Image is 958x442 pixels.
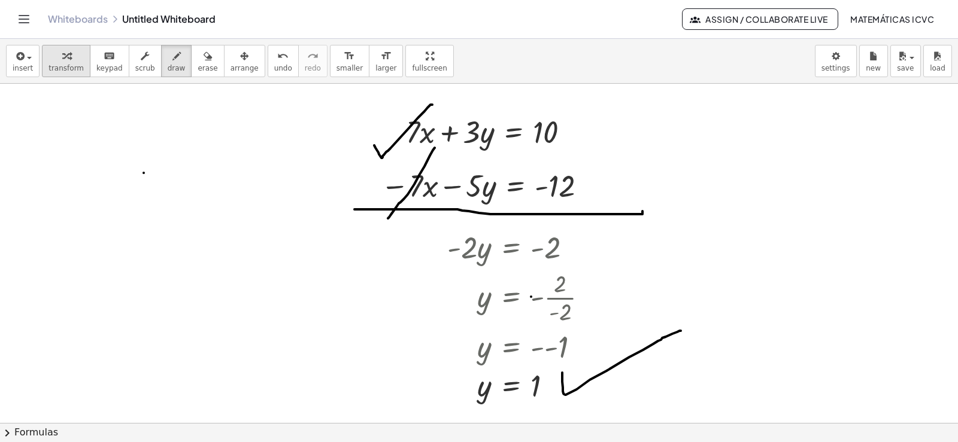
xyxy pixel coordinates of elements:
span: keypad [96,64,123,72]
span: arrange [231,64,259,72]
span: Assign / Collaborate Live [692,14,828,25]
a: Whiteboards [48,13,108,25]
span: draw [168,64,186,72]
button: undoundo [268,45,299,77]
button: arrange [224,45,265,77]
button: fullscreen [405,45,453,77]
span: load [930,64,945,72]
span: redo [305,64,321,72]
button: scrub [129,45,162,77]
button: keyboardkeypad [90,45,129,77]
span: scrub [135,64,155,72]
button: Toggle navigation [14,10,34,29]
i: keyboard [104,49,115,63]
button: draw [161,45,192,77]
span: insert [13,64,33,72]
button: format_sizelarger [369,45,403,77]
span: settings [821,64,850,72]
span: save [897,64,914,72]
button: settings [815,45,857,77]
button: Matemáticas ICVC [841,8,944,30]
button: Assign / Collaborate Live [682,8,838,30]
button: format_sizesmaller [330,45,369,77]
i: redo [307,49,319,63]
button: transform [42,45,90,77]
span: erase [198,64,217,72]
i: format_size [380,49,392,63]
span: fullscreen [412,64,447,72]
button: erase [191,45,224,77]
span: transform [48,64,84,72]
i: undo [277,49,289,63]
button: save [890,45,921,77]
span: new [866,64,881,72]
button: load [923,45,952,77]
button: insert [6,45,40,77]
i: format_size [344,49,355,63]
span: undo [274,64,292,72]
button: new [859,45,888,77]
span: smaller [336,64,363,72]
button: redoredo [298,45,328,77]
span: larger [375,64,396,72]
span: Matemáticas ICVC [850,14,934,25]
